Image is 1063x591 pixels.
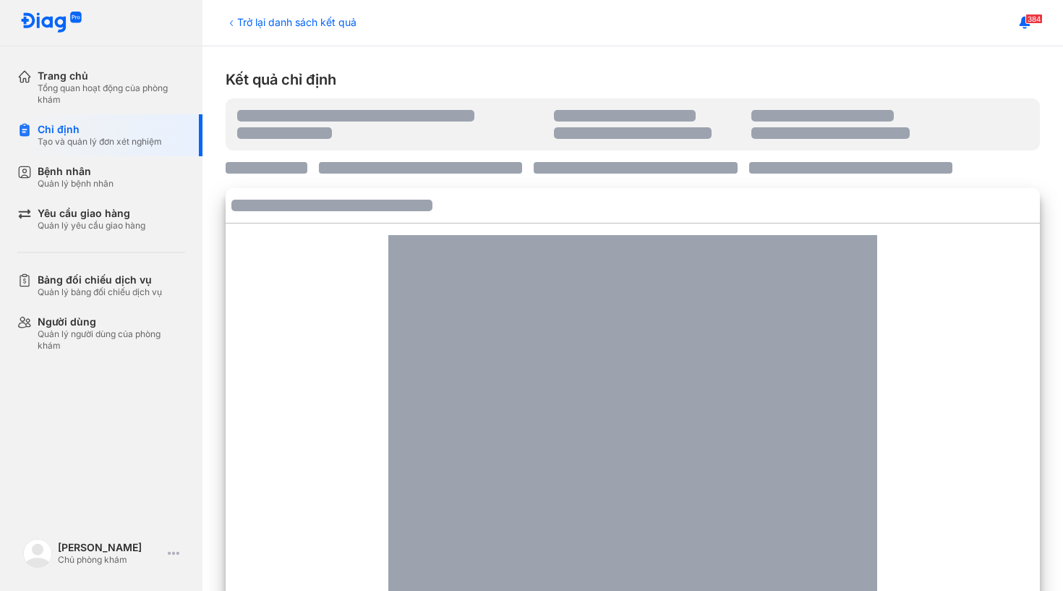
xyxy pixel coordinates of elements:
span: 384 [1025,14,1043,24]
div: Kết quả chỉ định [226,69,1040,90]
div: [PERSON_NAME] [58,541,162,554]
div: Yêu cầu giao hàng [38,207,145,220]
div: Quản lý người dùng của phòng khám [38,328,185,352]
img: logo [20,12,82,34]
div: Trang chủ [38,69,185,82]
div: Người dùng [38,315,185,328]
div: Tổng quan hoạt động của phòng khám [38,82,185,106]
div: Quản lý bệnh nhân [38,178,114,190]
div: Bảng đối chiếu dịch vụ [38,273,162,286]
div: Trở lại danh sách kết quả [226,14,357,30]
div: Bệnh nhân [38,165,114,178]
div: Quản lý yêu cầu giao hàng [38,220,145,231]
div: Quản lý bảng đối chiếu dịch vụ [38,286,162,298]
img: logo [23,539,52,568]
div: Chỉ định [38,123,162,136]
div: Tạo và quản lý đơn xét nghiệm [38,136,162,148]
div: Chủ phòng khám [58,554,162,566]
